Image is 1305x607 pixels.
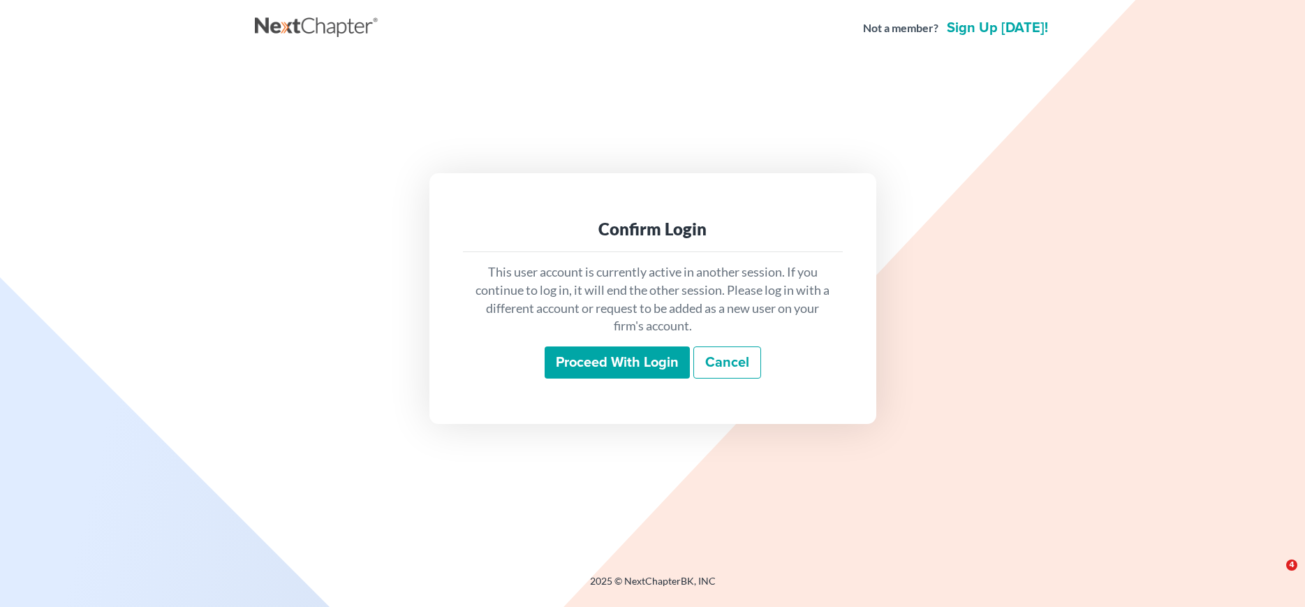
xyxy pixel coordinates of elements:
[944,21,1051,35] a: Sign up [DATE]!
[1286,560,1297,571] span: 4
[474,218,832,240] div: Confirm Login
[545,346,690,379] input: Proceed with login
[693,346,761,379] a: Cancel
[1258,560,1291,593] iframe: Intercom live chat
[255,574,1051,599] div: 2025 © NextChapterBK, INC
[474,263,832,335] p: This user account is currently active in another session. If you continue to log in, it will end ...
[863,20,938,36] strong: Not a member?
